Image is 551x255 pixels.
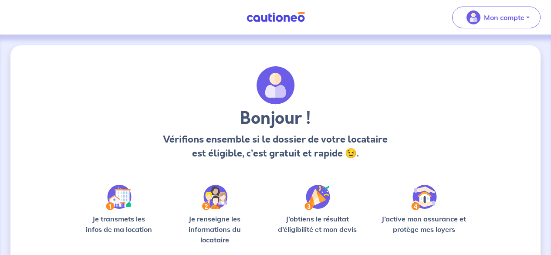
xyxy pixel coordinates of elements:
[162,108,389,129] h3: Bonjour !
[202,185,227,210] img: /static/c0a346edaed446bb123850d2d04ad552/Step-2.svg
[243,12,308,23] img: Cautioneo
[171,214,258,245] p: Je renseigne les informations du locataire
[452,7,541,28] button: illu_account_valid_menu.svgMon compte
[257,66,295,105] img: archivate
[411,185,437,210] img: /static/bfff1cf634d835d9112899e6a3df1a5d/Step-4.svg
[80,214,157,235] p: Je transmets les infos de ma location
[106,185,132,210] img: /static/90a569abe86eec82015bcaae536bd8e6/Step-1.svg
[377,214,471,235] p: J’active mon assurance et protège mes loyers
[272,214,363,235] p: J’obtiens le résultat d’éligibilité et mon devis
[466,10,480,24] img: illu_account_valid_menu.svg
[304,185,330,210] img: /static/f3e743aab9439237c3e2196e4328bba9/Step-3.svg
[484,12,524,23] p: Mon compte
[162,133,389,160] p: Vérifions ensemble si le dossier de votre locataire est éligible, c’est gratuit et rapide 😉.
